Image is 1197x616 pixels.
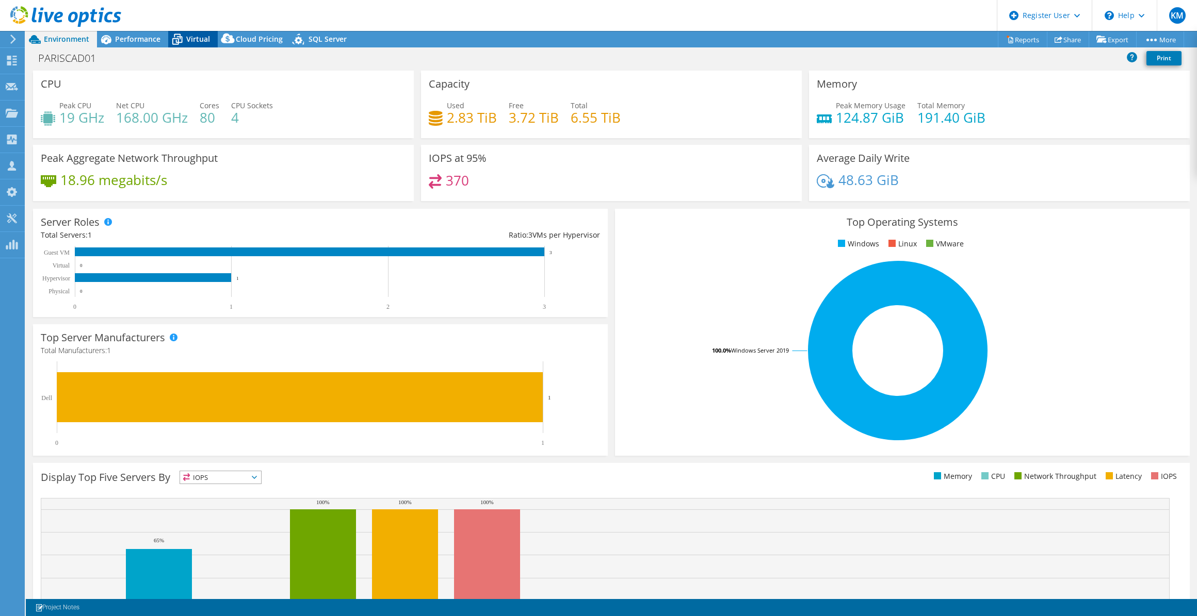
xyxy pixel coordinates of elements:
div: Total Servers: [41,229,320,241]
li: Latency [1103,471,1142,482]
div: Ratio: VMs per Hypervisor [320,229,600,241]
span: CPU Sockets [231,101,273,110]
a: Export [1089,31,1137,47]
text: Hypervisor [42,275,70,282]
h3: Server Roles [41,217,100,228]
span: Peak CPU [59,101,91,110]
text: 1 [541,439,544,446]
text: 0 [73,303,76,310]
h4: 6.55 TiB [571,112,621,123]
span: Performance [115,34,160,44]
li: Memory [931,471,972,482]
span: Used [447,101,464,110]
span: SQL Server [309,34,347,44]
span: Peak Memory Usage [836,101,905,110]
h4: 370 [446,175,469,186]
span: 3 [528,230,532,240]
h1: PARISCAD01 [34,53,112,64]
li: IOPS [1149,471,1177,482]
a: More [1136,31,1184,47]
span: KM [1169,7,1186,24]
text: 1 [236,276,239,281]
a: Reports [998,31,1047,47]
h4: 2.83 TiB [447,112,497,123]
h4: 19 GHz [59,112,104,123]
span: Environment [44,34,89,44]
text: 100% [398,499,412,505]
h4: 168.00 GHz [116,112,188,123]
text: 0 [80,263,83,268]
span: 1 [107,345,111,355]
a: Share [1047,31,1089,47]
text: 1 [230,303,233,310]
tspan: Windows Server 2019 [731,346,789,354]
text: 3 [543,303,546,310]
span: Total Memory [917,101,965,110]
text: 11% [236,598,246,605]
h4: 18.96 megabits/s [60,174,167,186]
text: Virtual [53,262,70,269]
li: Network Throughput [1012,471,1096,482]
li: Linux [886,238,917,249]
h4: 3.72 TiB [509,112,559,123]
text: 3 [549,250,552,255]
span: IOPS [180,471,261,484]
text: 0 [80,289,83,294]
h3: IOPS at 95% [429,153,487,164]
text: 0 [55,439,58,446]
h3: Capacity [429,78,470,90]
text: Physical [48,288,70,295]
text: 1 [548,394,551,401]
span: Cores [200,101,219,110]
span: Virtual [186,34,210,44]
span: Cloud Pricing [236,34,283,44]
text: 2 [386,303,390,310]
li: VMware [924,238,964,249]
a: Project Notes [28,601,87,614]
text: Dell [41,394,52,402]
li: CPU [979,471,1005,482]
span: Total [571,101,588,110]
text: Guest VM [44,249,70,256]
h4: Total Manufacturers: [41,345,600,356]
h4: 191.40 GiB [917,112,985,123]
text: 100% [480,499,494,505]
span: Net CPU [116,101,144,110]
svg: \n [1105,11,1114,20]
li: Windows [835,238,879,249]
h4: 4 [231,112,273,123]
h4: 124.87 GiB [836,112,905,123]
h3: Peak Aggregate Network Throughput [41,153,218,164]
span: Free [509,101,524,110]
h3: Average Daily Write [817,153,910,164]
tspan: 100.0% [712,346,731,354]
text: 65% [154,537,164,543]
h3: CPU [41,78,61,90]
h3: Memory [817,78,857,90]
h3: Top Operating Systems [623,217,1182,228]
text: 100% [316,499,330,505]
span: 1 [88,230,92,240]
h4: 48.63 GiB [838,174,899,186]
a: Print [1146,51,1182,65]
h3: Top Server Manufacturers [41,332,165,343]
h4: 80 [200,112,219,123]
